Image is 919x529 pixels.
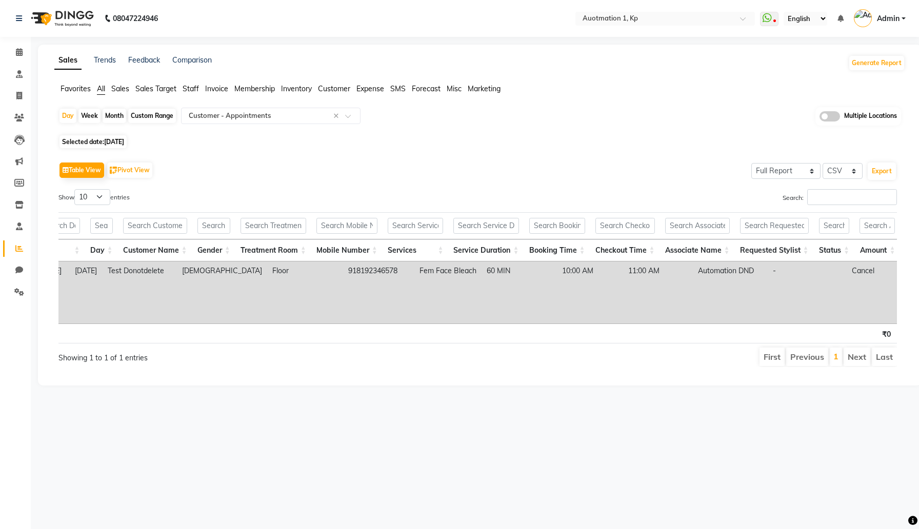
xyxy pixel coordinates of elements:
[414,261,482,323] td: Fem Face Bleach
[660,239,735,261] th: Associate Name: activate to sort column ascending
[59,109,76,123] div: Day
[557,261,623,323] td: 10:00 AM
[78,109,101,123] div: Week
[34,239,85,261] th: Date: activate to sort column ascending
[318,84,350,93] span: Customer
[860,218,895,234] input: Search Amount
[595,218,655,234] input: Search Checkout Time
[61,84,91,93] span: Favorites
[356,84,384,93] span: Expense
[311,239,383,261] th: Mobile Number: activate to sort column ascending
[107,162,152,178] button: Pivot View
[183,84,199,93] span: Staff
[135,84,176,93] span: Sales Target
[388,218,444,234] input: Search Services
[868,162,896,180] button: Export
[39,218,79,234] input: Search Date
[783,189,897,205] label: Search:
[316,218,377,234] input: Search Mobile Number
[70,261,103,323] td: [DATE]
[128,55,160,65] a: Feedback
[58,347,399,363] div: Showing 1 to 1 of 1 entries
[241,218,306,234] input: Search Treatment Room
[412,84,441,93] span: Forecast
[118,239,192,261] th: Customer Name: activate to sort column ascending
[877,13,900,24] span: Admin
[90,218,113,234] input: Search Day
[111,84,129,93] span: Sales
[59,162,104,178] button: Table View
[110,167,117,174] img: pivot.png
[814,239,855,261] th: Status: activate to sort column ascending
[192,239,235,261] th: Gender: activate to sort column ascending
[735,239,814,261] th: Requested Stylist: activate to sort column ascending
[524,239,590,261] th: Booking Time: activate to sort column ascending
[529,218,585,234] input: Search Booking Time
[819,218,850,234] input: Search Status
[172,55,212,65] a: Comparison
[833,351,838,361] a: 1
[343,261,414,323] td: 918192346578
[54,51,82,70] a: Sales
[113,4,158,33] b: 08047224946
[104,138,124,146] span: [DATE]
[390,84,406,93] span: SMS
[267,261,343,323] td: Floor
[849,56,904,70] button: Generate Report
[123,218,187,234] input: Search Customer Name
[103,109,126,123] div: Month
[103,261,177,323] td: Test Donotdelete
[854,9,872,27] img: Admin
[197,218,230,234] input: Search Gender
[844,111,897,121] span: Multiple Locations
[281,84,312,93] span: Inventory
[26,4,96,33] img: logo
[693,261,768,323] td: Automation DND
[74,189,110,205] select: Showentries
[847,261,887,323] td: Cancel
[177,261,267,323] td: [DEMOGRAPHIC_DATA]
[234,84,275,93] span: Membership
[94,55,116,65] a: Trends
[383,239,449,261] th: Services: activate to sort column ascending
[768,261,847,323] td: -
[665,218,730,234] input: Search Associate Name
[447,84,462,93] span: Misc
[850,323,895,343] th: ₹0
[235,239,311,261] th: Treatment Room: activate to sort column ascending
[97,84,105,93] span: All
[58,189,130,205] label: Show entries
[590,239,660,261] th: Checkout Time: activate to sort column ascending
[453,218,518,234] input: Search Service Duration
[807,189,897,205] input: Search:
[468,84,501,93] span: Marketing
[623,261,693,323] td: 11:00 AM
[333,111,342,121] span: Clear all
[85,239,118,261] th: Day: activate to sort column ascending
[128,109,176,123] div: Custom Range
[448,239,524,261] th: Service Duration: activate to sort column ascending
[59,135,127,148] span: Selected date:
[740,218,809,234] input: Search Requested Stylist
[854,239,900,261] th: Amount: activate to sort column ascending
[482,261,557,323] td: 60 MIN
[205,84,228,93] span: Invoice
